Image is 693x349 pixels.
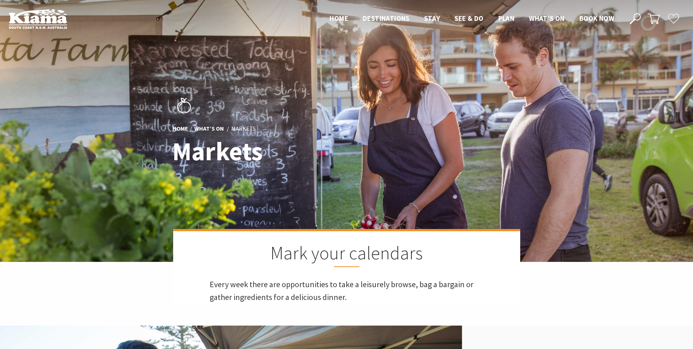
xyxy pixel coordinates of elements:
p: Every week there are opportunities to take a leisurely browse, bag a bargain or gather ingredient... [210,278,484,304]
span: Home [330,14,348,23]
span: Book now [579,14,614,23]
span: Plan [498,14,515,23]
h2: Mark your calendars [210,242,484,267]
li: Markets [231,124,256,134]
span: Destinations [363,14,410,23]
a: Home [172,125,188,133]
img: Kiama Logo [9,9,67,29]
span: Stay [424,14,440,23]
h1: Markets [172,137,379,165]
nav: Main Menu [322,13,621,25]
a: What’s On [194,125,224,133]
span: See & Do [454,14,483,23]
span: What’s On [529,14,565,23]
